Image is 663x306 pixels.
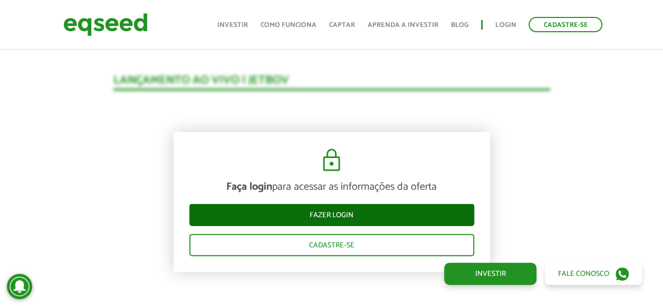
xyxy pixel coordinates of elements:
a: Fale conosco [545,263,642,285]
a: Fazer login [189,204,474,226]
a: Aprenda a investir [368,22,438,29]
img: EqSeed [63,11,148,39]
a: Blog [451,22,468,29]
p: para acessar as informações da oferta [189,181,474,193]
a: Cadastre-se [529,17,602,32]
a: Captar [329,22,355,29]
a: Investir [217,22,248,29]
strong: Faça login [226,178,272,196]
a: Login [495,22,516,29]
a: Cadastre-se [189,234,474,256]
img: cadeado.svg [319,148,344,173]
a: Como funciona [261,22,316,29]
a: Investir [444,263,536,285]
